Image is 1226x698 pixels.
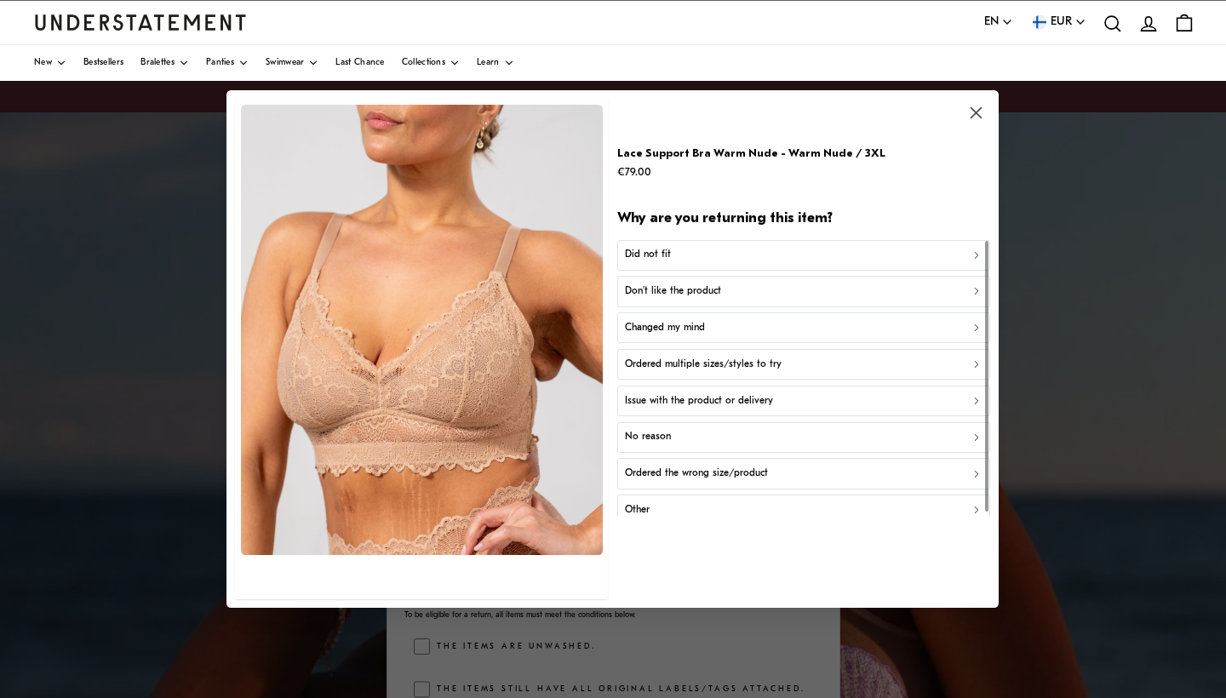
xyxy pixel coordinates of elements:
[617,349,990,380] button: Ordered multiple sizes/styles to try
[625,247,671,263] p: Did not fit
[617,458,990,489] button: Ordered the wrong size/product
[1030,13,1086,31] button: EUR
[617,163,885,181] p: €79.00
[477,59,500,67] span: Learn
[335,59,384,67] span: Last Chance
[266,59,304,67] span: Swimwear
[984,13,999,31] span: EN
[617,312,990,343] button: Changed my mind
[617,386,990,416] button: Issue with the product or delivery
[402,45,460,81] a: Collections
[335,45,384,81] a: Last Chance
[625,357,782,373] p: Ordered multiple sizes/styles to try
[617,276,990,306] button: Don't like the product
[206,59,234,67] span: Panties
[34,14,247,30] a: Understatement Homepage
[625,320,705,336] p: Changed my mind
[140,59,175,67] span: Bralettes
[984,13,1013,31] button: EN
[477,45,514,81] a: Learn
[206,45,249,81] a: Panties
[83,59,123,67] span: Bestsellers
[617,144,885,162] p: Lace Support Bra Warm Nude - Warm Nude / 3XL
[625,392,773,409] p: Issue with the product or delivery
[625,429,671,445] p: No reason
[34,59,52,67] span: New
[402,59,445,67] span: Collections
[34,45,66,81] a: New
[140,45,189,81] a: Bralettes
[625,502,650,518] p: Other
[625,283,721,300] p: Don't like the product
[617,239,990,270] button: Did not fit
[617,421,990,452] button: No reason
[83,45,123,81] a: Bestsellers
[1051,13,1072,31] span: EUR
[241,105,603,555] img: SALA-BRA-018-44.jpg
[266,45,318,81] a: Swimwear
[617,495,990,525] button: Other
[625,466,768,482] p: Ordered the wrong size/product
[617,209,990,229] h2: Why are you returning this item?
